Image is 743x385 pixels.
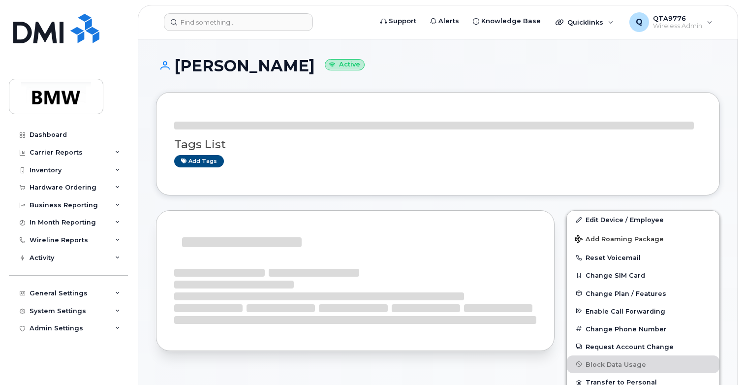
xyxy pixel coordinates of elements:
button: Add Roaming Package [567,228,719,249]
small: Active [325,59,365,70]
h1: [PERSON_NAME] [156,57,720,74]
button: Enable Call Forwarding [567,302,719,320]
span: Change Plan / Features [586,289,666,297]
button: Request Account Change [567,338,719,355]
button: Block Data Usage [567,355,719,373]
button: Change Plan / Features [567,285,719,302]
a: Add tags [174,155,224,167]
a: Edit Device / Employee [567,211,719,228]
button: Change Phone Number [567,320,719,338]
button: Reset Voicemail [567,249,719,266]
h3: Tags List [174,138,702,151]
button: Change SIM Card [567,266,719,284]
span: Add Roaming Package [575,235,664,245]
span: Enable Call Forwarding [586,307,665,315]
